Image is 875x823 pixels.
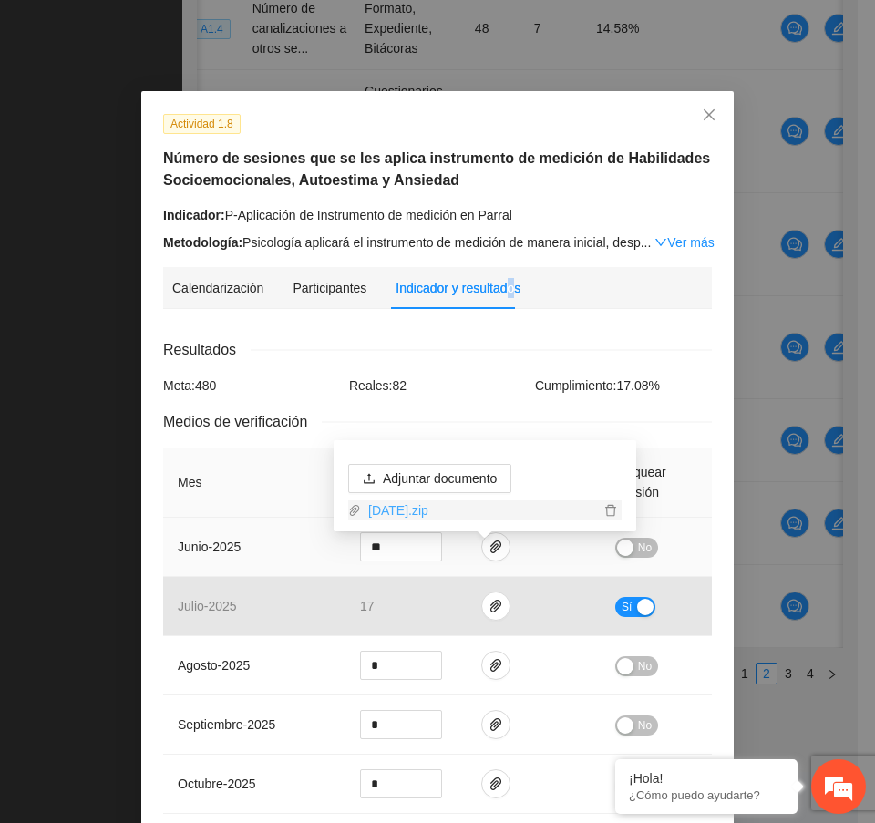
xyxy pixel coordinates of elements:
span: septiembre - 2025 [178,717,275,732]
span: uploadAdjuntar documento [348,471,511,486]
th: Bloquear revisión [601,448,712,518]
button: Close [685,91,734,140]
button: paper-clip [481,592,510,621]
span: 17 [360,599,375,613]
span: Decrease Value [421,784,441,797]
button: paper-clip [481,532,510,561]
h5: Número de sesiones que se les aplica instrumento de medición de Habilidades Socioemocionales, Aut... [163,148,712,191]
div: Chatee con nosotros ahora [95,93,306,117]
div: Meta: 480 [159,375,345,396]
span: down [654,236,667,249]
span: Adjuntar documento [383,468,497,489]
button: paper-clip [481,710,510,739]
button: delete [600,500,622,520]
span: julio - 2025 [178,599,237,613]
div: Indicador y resultados [396,278,520,298]
button: paper-clip [481,769,510,798]
span: paper-clip [482,599,510,613]
span: agosto - 2025 [178,658,250,673]
span: No [638,538,652,558]
span: No [638,715,652,736]
span: down [427,786,437,797]
span: Reales: 82 [349,378,407,393]
span: close [702,108,716,122]
a: [DATE].zip [361,500,600,520]
div: Cumplimiento: 17.08 % [530,375,716,396]
span: paper-clip [482,658,510,673]
span: junio - 2025 [178,540,241,554]
p: ¿Cómo puedo ayudarte? [629,788,784,802]
span: No [638,656,652,676]
span: Increase Value [421,711,441,725]
span: Decrease Value [421,547,441,561]
a: Expand [654,235,714,250]
span: up [427,773,437,784]
span: Decrease Value [421,725,441,738]
div: Participantes [293,278,366,298]
span: down [427,667,437,678]
div: Psicología aplicará el instrumento de medición de manera inicial, desp [163,232,712,252]
span: Decrease Value [421,665,441,679]
span: Estamos en línea. [106,243,252,427]
span: up [427,654,437,665]
span: Increase Value [421,652,441,665]
textarea: Escriba su mensaje y pulse “Intro” [9,498,347,561]
span: Actividad 1.8 [163,114,241,134]
div: P-Aplicación de Instrumento de medición en Parral [163,205,712,225]
button: uploadAdjuntar documento [348,464,511,493]
span: Sí [622,597,633,617]
button: paper-clip [481,651,510,680]
span: upload [363,472,376,487]
th: Mes [163,448,345,518]
span: paper-clip [482,717,510,732]
span: down [427,726,437,737]
strong: Indicador: [163,208,225,222]
span: paper-clip [482,777,510,791]
div: ¡Hola! [629,771,784,786]
span: paper-clip [482,540,510,554]
span: delete [601,504,621,517]
span: Medios de verificación [163,410,322,433]
span: up [427,714,437,725]
span: ... [641,235,652,250]
span: Increase Value [421,770,441,784]
span: down [427,549,437,560]
span: octubre - 2025 [178,777,256,791]
strong: Metodología: [163,235,242,250]
div: Calendarización [172,278,263,298]
span: Resultados [163,338,251,361]
span: paper-clip [348,504,361,517]
div: Minimizar ventana de chat en vivo [299,9,343,53]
